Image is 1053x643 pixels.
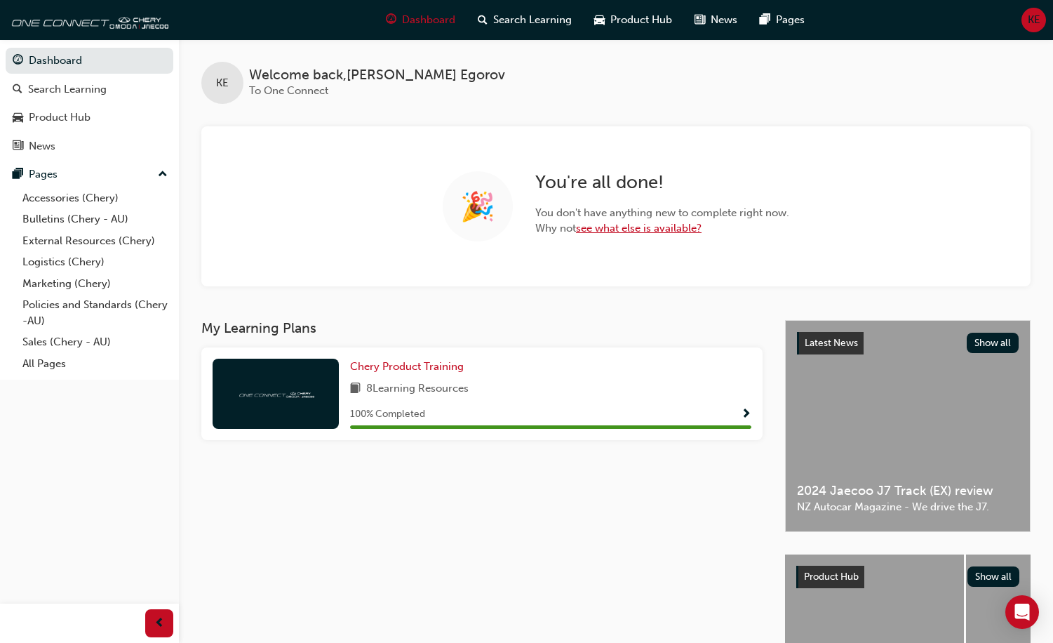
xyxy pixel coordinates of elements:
[478,11,488,29] span: search-icon
[785,320,1031,532] a: Latest NewsShow all2024 Jaecoo J7 Track (EX) reviewNZ Autocar Magazine - We drive the J7.
[493,12,572,28] span: Search Learning
[366,380,469,398] span: 8 Learning Resources
[749,6,816,34] a: pages-iconPages
[154,615,165,632] span: prev-icon
[6,105,173,131] a: Product Hub
[576,222,702,234] a: see what else is available?
[776,12,805,28] span: Pages
[797,499,1019,515] span: NZ Autocar Magazine - We drive the J7.
[805,337,858,349] span: Latest News
[711,12,737,28] span: News
[13,112,23,124] span: car-icon
[594,11,605,29] span: car-icon
[29,138,55,154] div: News
[683,6,749,34] a: news-iconNews
[6,133,173,159] a: News
[535,171,789,194] h2: You ' re all done!
[7,6,168,34] img: oneconnect
[6,161,173,187] button: Pages
[6,48,173,74] a: Dashboard
[350,360,464,373] span: Chery Product Training
[375,6,467,34] a: guage-iconDashboard
[460,199,495,215] span: 🎉
[17,208,173,230] a: Bulletins (Chery - AU)
[249,84,328,97] span: To One Connect
[535,220,789,237] span: Why not
[350,380,361,398] span: book-icon
[13,140,23,153] span: news-icon
[804,571,859,583] span: Product Hub
[967,333,1019,353] button: Show all
[967,566,1020,587] button: Show all
[1028,12,1040,28] span: KE
[17,187,173,209] a: Accessories (Chery)
[216,75,229,91] span: KE
[17,331,173,353] a: Sales (Chery - AU)
[28,81,107,98] div: Search Learning
[13,55,23,67] span: guage-icon
[17,230,173,252] a: External Resources (Chery)
[17,294,173,331] a: Policies and Standards (Chery -AU)
[13,84,22,96] span: search-icon
[13,168,23,181] span: pages-icon
[610,12,672,28] span: Product Hub
[741,409,751,421] span: Show Progress
[467,6,583,34] a: search-iconSearch Learning
[350,359,469,375] a: Chery Product Training
[237,387,314,400] img: oneconnect
[695,11,705,29] span: news-icon
[796,566,1019,588] a: Product HubShow all
[1021,8,1046,32] button: KE
[535,205,789,221] span: You don ' t have anything new to complete right now.
[29,110,90,126] div: Product Hub
[760,11,770,29] span: pages-icon
[201,320,763,336] h3: My Learning Plans
[6,45,173,161] button: DashboardSearch LearningProduct HubNews
[6,77,173,102] a: Search Learning
[17,353,173,375] a: All Pages
[29,166,58,183] div: Pages
[797,483,1019,499] span: 2024 Jaecoo J7 Track (EX) review
[17,251,173,273] a: Logistics (Chery)
[17,273,173,295] a: Marketing (Chery)
[350,406,425,423] span: 100 % Completed
[158,166,168,184] span: up-icon
[741,406,751,423] button: Show Progress
[402,12,455,28] span: Dashboard
[386,11,396,29] span: guage-icon
[249,67,505,84] span: Welcome back , [PERSON_NAME] Egorov
[1005,595,1039,629] div: Open Intercom Messenger
[583,6,683,34] a: car-iconProduct Hub
[797,332,1019,354] a: Latest NewsShow all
